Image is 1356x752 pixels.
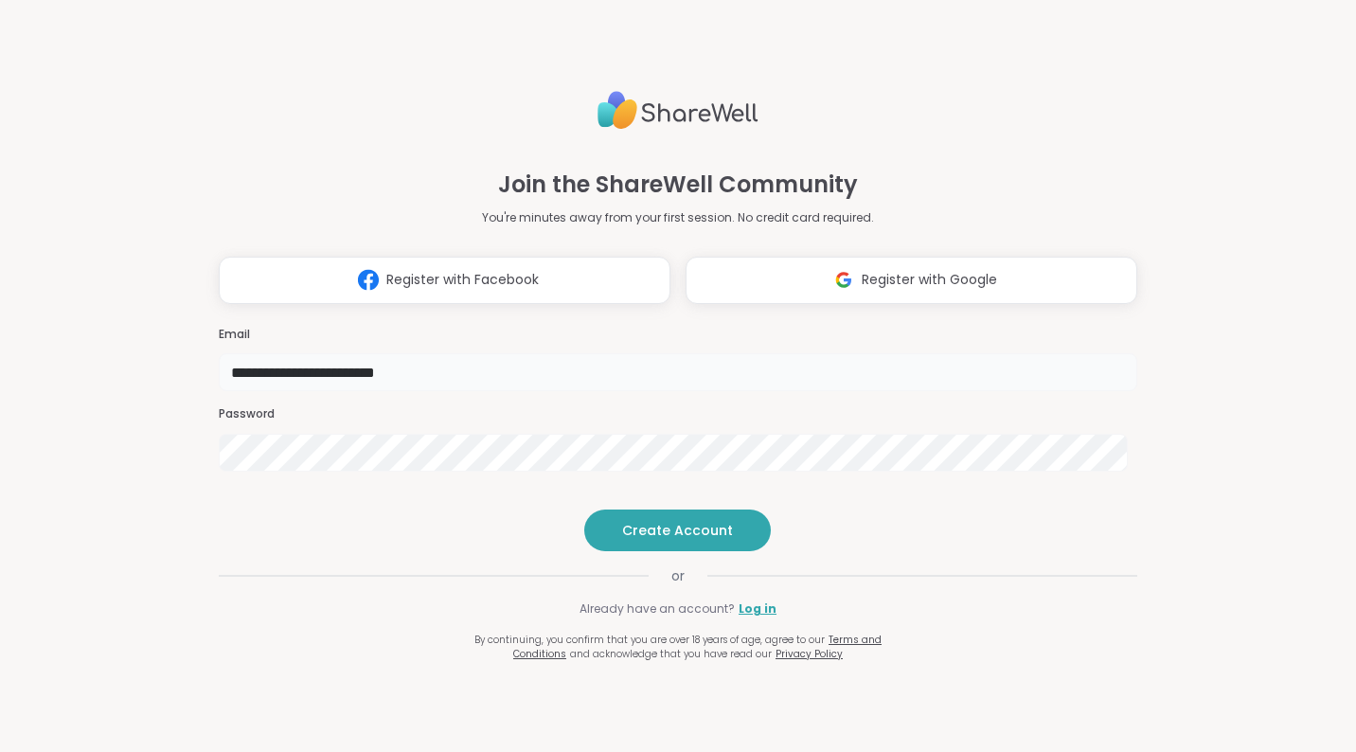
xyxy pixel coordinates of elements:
[739,600,776,618] a: Log in
[513,633,882,661] a: Terms and Conditions
[386,270,539,290] span: Register with Facebook
[350,262,386,297] img: ShareWell Logomark
[584,510,771,551] button: Create Account
[862,270,997,290] span: Register with Google
[219,257,670,304] button: Register with Facebook
[219,327,1137,343] h3: Email
[649,566,707,585] span: or
[776,647,843,661] a: Privacy Policy
[474,633,825,647] span: By continuing, you confirm that you are over 18 years of age, agree to our
[686,257,1137,304] button: Register with Google
[482,209,874,226] p: You're minutes away from your first session. No credit card required.
[622,521,733,540] span: Create Account
[570,647,772,661] span: and acknowledge that you have read our
[219,406,1137,422] h3: Password
[580,600,735,618] span: Already have an account?
[498,168,858,202] h1: Join the ShareWell Community
[598,83,758,137] img: ShareWell Logo
[826,262,862,297] img: ShareWell Logomark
